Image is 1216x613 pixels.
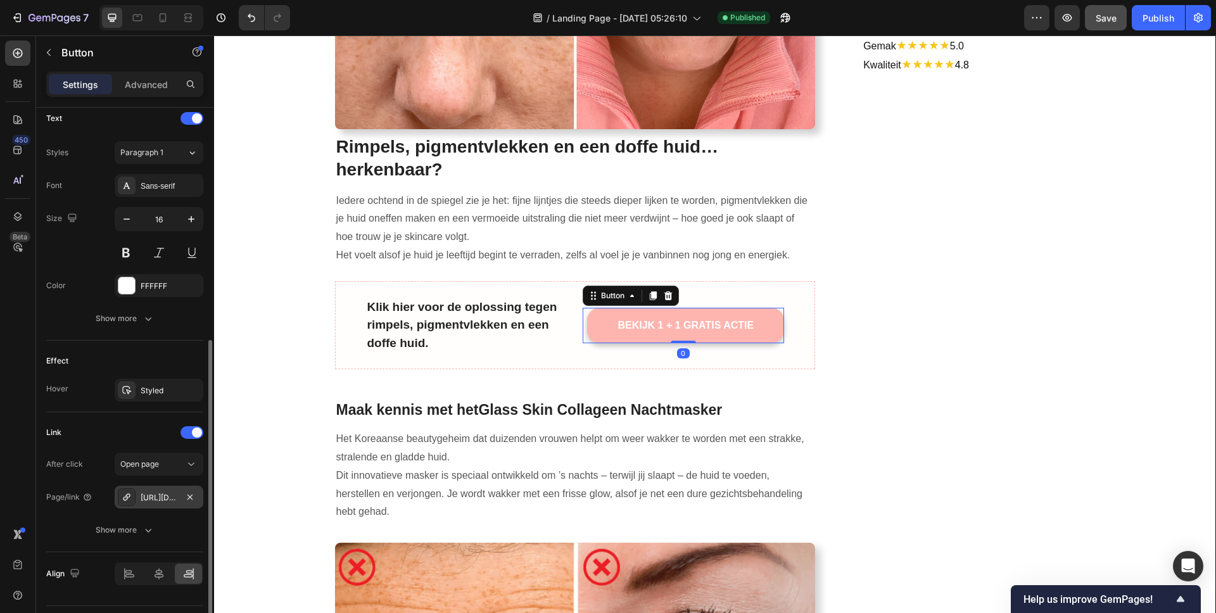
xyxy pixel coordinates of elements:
button: Show more [46,519,203,541]
p: Gemak 5.0 [650,1,880,20]
div: Font [46,180,62,191]
div: Hover [46,383,68,395]
span: Open page [120,459,159,469]
p: Button [61,45,169,60]
p: Settings [63,78,98,91]
div: Styles [46,147,68,158]
button: Paragraph 1 [115,141,203,164]
div: Button [385,255,414,266]
span: Help us improve GemPages! [1023,593,1173,605]
span: 4.8 [742,24,756,35]
div: Size [46,210,80,227]
p: 7 [83,10,89,25]
div: Effect [46,355,68,367]
div: Align [46,566,82,583]
button: Save [1085,5,1127,30]
span: Paragraph 1 [120,147,163,158]
div: Publish [1143,11,1174,25]
p: Advanced [125,78,168,91]
p: Dit innovatieve masker is speciaal ontwikkeld om ’s nachts – terwijl jij slaapt – de huid te voed... [123,431,601,486]
button: Publish [1132,5,1185,30]
span: Landing Page - [DATE] 05:26:10 [552,11,687,25]
div: Show more [96,312,155,325]
div: [URL][DOMAIN_NAME] [141,492,177,503]
button: 7 [5,5,94,30]
div: Open Intercom Messenger [1173,551,1203,581]
div: 0 [464,313,476,323]
button: Show more [46,307,203,330]
div: Undo/Redo [239,5,290,30]
div: Show more [96,524,155,536]
div: Color [46,280,66,291]
span: / [547,11,550,25]
div: FFFFFF [141,281,200,292]
p: Kwaliteit [650,20,880,39]
div: After click [46,458,83,470]
p: Het Koreaanse beautygeheim dat duizenden vrouwen helpt om weer wakker te worden met een strakke, ... [123,395,601,431]
div: 450 [12,135,30,145]
div: Styled [141,385,200,396]
div: Link [46,427,61,438]
div: Page/link [46,491,92,503]
p: BEKIJK 1 + 1 GRATIS ACTIE [404,282,540,298]
button: Show survey - Help us improve GemPages! [1023,591,1188,607]
div: Text [46,113,62,124]
div: Sans-serif [141,180,200,192]
strong: Glass Skin Collageen Nachtmasker [265,366,509,382]
button: Open page [115,453,203,476]
iframe: Design area [213,35,1216,613]
span: Published [730,12,765,23]
h2: Maak kennis met het [122,364,602,386]
div: Beta [9,232,30,242]
span: ★★★★★ [688,22,742,35]
span: Save [1096,13,1117,23]
a: BEKIJK 1 + 1 GRATIS ACTIE [374,272,571,308]
span: ★★★★★ [683,3,737,16]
